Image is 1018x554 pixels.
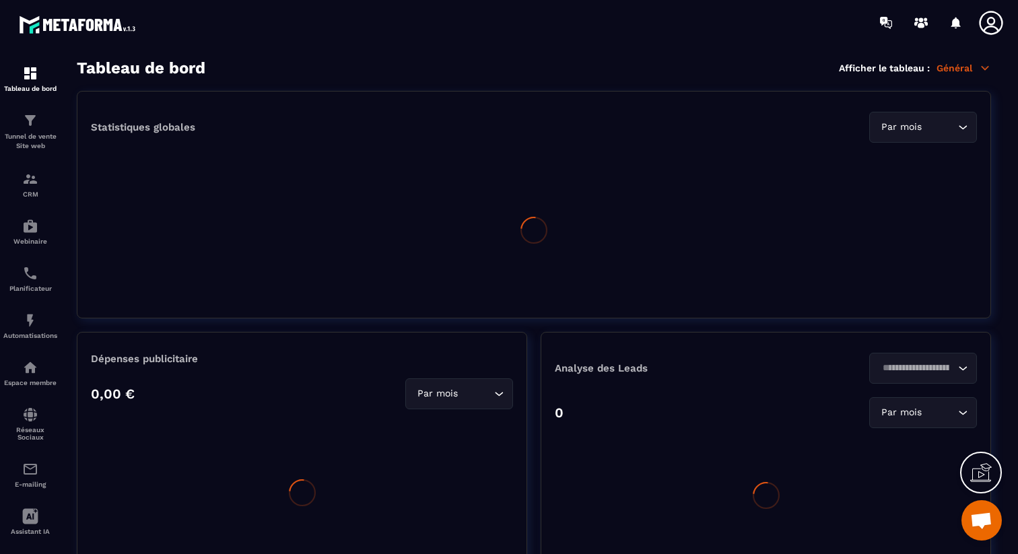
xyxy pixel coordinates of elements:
p: Dépenses publicitaire [91,353,513,365]
a: formationformationTableau de bord [3,55,57,102]
a: emailemailE-mailing [3,451,57,498]
p: 0,00 € [91,386,135,402]
p: Afficher le tableau : [839,63,930,73]
img: automations [22,359,38,376]
span: Par mois [878,120,924,135]
a: formationformationCRM [3,161,57,208]
div: Search for option [869,397,977,428]
a: Assistant IA [3,498,57,545]
a: automationsautomationsWebinaire [3,208,57,255]
p: Statistiques globales [91,121,195,133]
a: automationsautomationsAutomatisations [3,302,57,349]
a: automationsautomationsEspace membre [3,349,57,396]
span: Par mois [414,386,461,401]
span: Par mois [878,405,924,420]
img: formation [22,65,38,81]
img: automations [22,312,38,328]
input: Search for option [878,361,955,376]
div: Search for option [869,112,977,143]
p: 0 [555,405,564,421]
p: Automatisations [3,332,57,339]
h3: Tableau de bord [77,59,205,77]
img: scheduler [22,265,38,281]
img: automations [22,218,38,234]
img: social-network [22,407,38,423]
img: formation [22,112,38,129]
p: Planificateur [3,285,57,292]
a: formationformationTunnel de vente Site web [3,102,57,161]
div: Search for option [869,353,977,384]
a: social-networksocial-networkRéseaux Sociaux [3,396,57,451]
img: formation [22,171,38,187]
p: E-mailing [3,481,57,488]
div: Ouvrir le chat [961,500,1002,541]
p: CRM [3,191,57,198]
p: Analyse des Leads [555,362,766,374]
p: Tunnel de vente Site web [3,132,57,151]
p: Assistant IA [3,528,57,535]
img: email [22,461,38,477]
input: Search for option [461,386,491,401]
input: Search for option [924,120,955,135]
p: Réseaux Sociaux [3,426,57,441]
p: Général [937,62,991,74]
input: Search for option [924,405,955,420]
img: logo [19,12,140,37]
div: Search for option [405,378,513,409]
p: Espace membre [3,379,57,386]
p: Webinaire [3,238,57,245]
a: schedulerschedulerPlanificateur [3,255,57,302]
p: Tableau de bord [3,85,57,92]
